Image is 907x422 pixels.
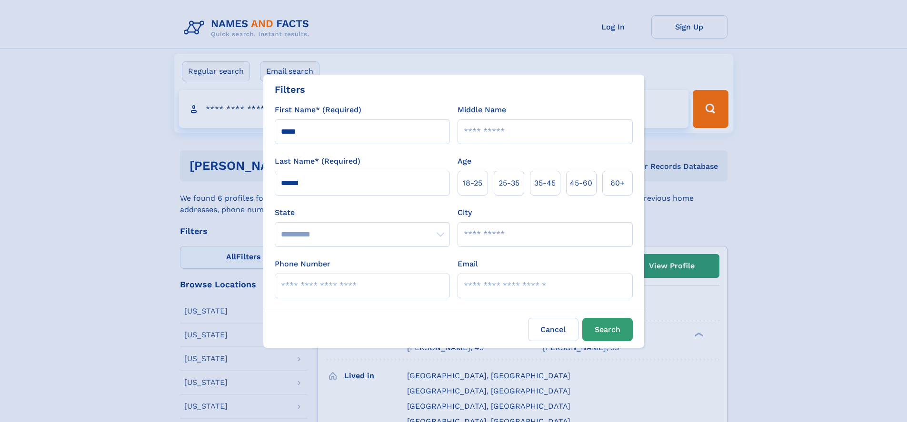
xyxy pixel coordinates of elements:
[463,177,482,189] span: 18‑25
[275,104,361,116] label: First Name* (Required)
[458,156,471,167] label: Age
[534,177,556,189] span: 35‑45
[570,177,592,189] span: 45‑60
[275,82,305,97] div: Filters
[498,177,519,189] span: 25‑35
[458,258,478,270] label: Email
[458,207,472,218] label: City
[275,258,330,270] label: Phone Number
[275,156,360,167] label: Last Name* (Required)
[458,104,506,116] label: Middle Name
[582,318,633,341] button: Search
[275,207,450,218] label: State
[528,318,578,341] label: Cancel
[610,177,625,189] span: 60+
